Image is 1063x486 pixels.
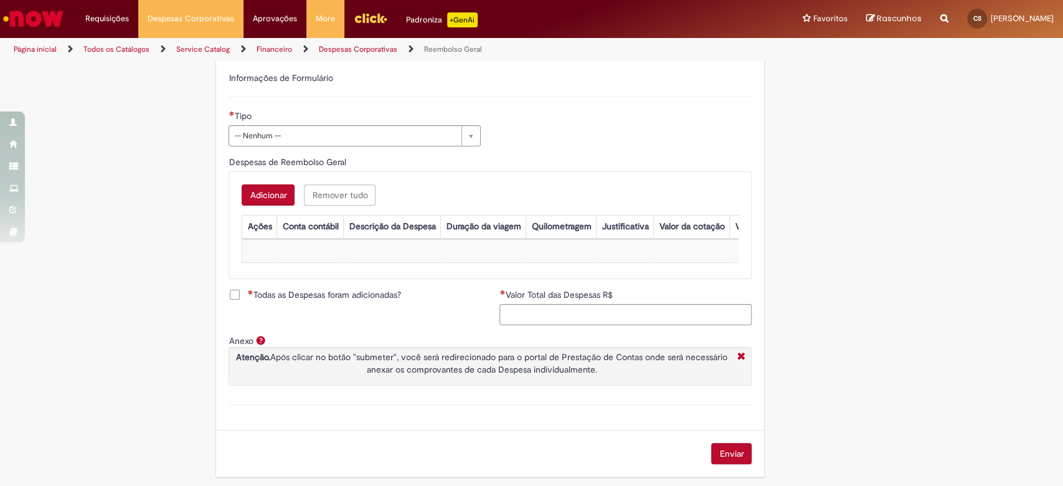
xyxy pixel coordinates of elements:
[344,215,441,238] th: Descrição da Despesa
[229,111,234,116] span: Necessários
[499,304,752,325] input: Valor Total das Despesas R$
[253,12,297,25] span: Aprovações
[734,351,748,364] i: Fechar More information Por anexo
[711,443,752,464] button: Enviar
[234,110,253,121] span: Tipo
[1,6,65,31] img: ServiceNow
[229,156,348,168] span: Despesas de Reembolso Geral
[85,12,129,25] span: Requisições
[234,126,455,146] span: -- Nenhum --
[505,289,615,300] span: Valor Total das Despesas R$
[9,38,699,61] ul: Trilhas de página
[813,12,848,25] span: Favoritos
[14,44,57,54] a: Página inicial
[257,44,292,54] a: Financeiro
[277,215,344,238] th: Conta contábil
[447,12,478,27] p: +GenAi
[232,351,730,376] p: Após clicar no botão "submeter", você será redirecionado para o portal de Prestação de Contas ond...
[247,290,253,295] span: Necessários
[866,13,922,25] a: Rascunhos
[176,44,230,54] a: Service Catalog
[526,215,597,238] th: Quilometragem
[973,14,981,22] span: CS
[730,215,796,238] th: Valor por Litro
[877,12,922,24] span: Rascunhos
[991,13,1054,24] span: [PERSON_NAME]
[229,335,253,346] label: Anexo
[354,9,387,27] img: click_logo_yellow_360x200.png
[424,44,482,54] a: Reembolso Geral
[319,44,397,54] a: Despesas Corporativas
[406,12,478,27] div: Padroniza
[247,288,400,301] span: Todas as Despesas foram adicionadas?
[148,12,234,25] span: Despesas Corporativas
[236,351,270,363] strong: Atenção.
[229,72,333,83] label: Informações de Formulário
[654,215,730,238] th: Valor da cotação
[441,215,526,238] th: Duração da viagem
[242,215,277,238] th: Ações
[242,184,295,206] button: Add a row for Despesas de Reembolso Geral
[316,12,335,25] span: More
[83,44,149,54] a: Todos os Catálogos
[597,215,654,238] th: Justificativa
[499,290,505,295] span: Necessários
[253,335,268,345] span: Ajuda para Anexo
